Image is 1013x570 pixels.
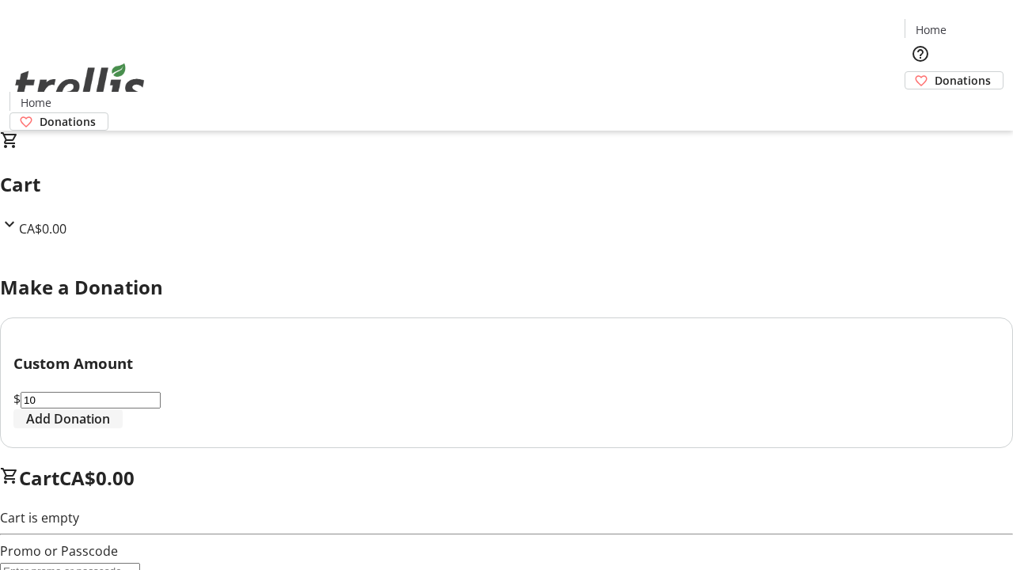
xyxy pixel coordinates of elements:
[905,71,1004,89] a: Donations
[19,220,66,237] span: CA$0.00
[905,21,956,38] a: Home
[905,38,936,70] button: Help
[21,94,51,111] span: Home
[13,390,21,408] span: $
[905,89,936,121] button: Cart
[13,409,123,428] button: Add Donation
[9,112,108,131] a: Donations
[40,113,96,130] span: Donations
[26,409,110,428] span: Add Donation
[10,94,61,111] a: Home
[9,46,150,125] img: Orient E2E Organization g0L3osMbLW's Logo
[13,352,1000,374] h3: Custom Amount
[21,392,161,408] input: Donation Amount
[935,72,991,89] span: Donations
[916,21,947,38] span: Home
[59,465,135,491] span: CA$0.00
